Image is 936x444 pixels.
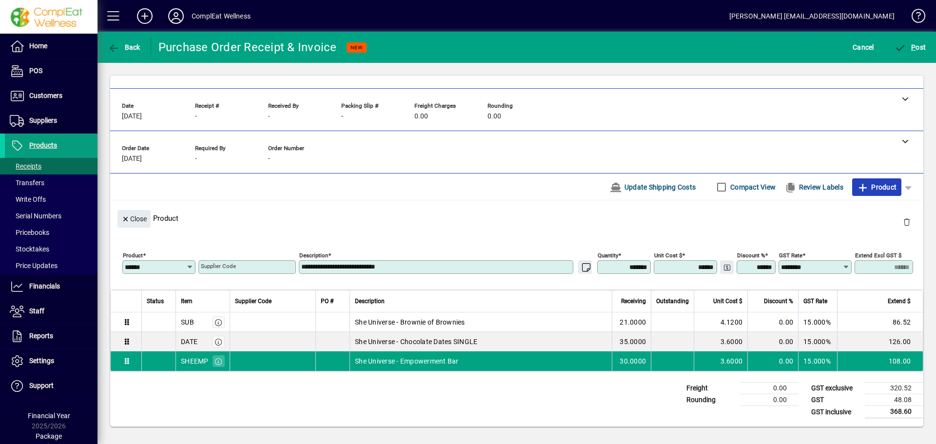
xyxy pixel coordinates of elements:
a: Transfers [5,174,97,191]
span: [DATE] [122,113,142,120]
td: Rounding [682,394,740,406]
span: Transfers [10,179,44,187]
td: 126.00 [837,332,923,351]
span: 0.00 [487,113,501,120]
span: 30.0000 [620,356,646,366]
a: Receipts [5,158,97,174]
span: Reports [29,332,53,340]
span: P [911,43,916,51]
app-page-header-button: Back [97,39,151,56]
span: Update Shipping Costs [610,179,696,195]
a: Pricebooks [5,224,97,241]
td: 48.08 [865,394,923,406]
span: Financial Year [28,412,70,420]
a: Customers [5,84,97,108]
span: Cancel [853,39,874,55]
a: Financials [5,274,97,299]
mat-label: Description [299,252,328,259]
span: Extend $ [888,296,911,307]
button: Close [117,210,151,228]
span: Discount % [764,296,793,307]
td: 0.00 [747,332,798,351]
td: 86.52 [837,312,923,332]
mat-label: GST rate [779,252,802,259]
span: - [341,113,343,120]
span: 3.6000 [721,356,743,366]
span: Receiving [621,296,646,307]
mat-label: Discount % [737,252,765,259]
span: Suppliers [29,116,57,124]
a: Reports [5,324,97,348]
span: Price Updates [10,262,58,270]
td: 108.00 [837,351,923,371]
span: Supplier Code [235,296,272,307]
span: Pricebooks [10,229,49,236]
span: Write Offs [10,195,46,203]
app-page-header-button: Delete [895,217,918,226]
span: Financials [29,282,60,290]
label: Compact View [728,182,776,192]
span: Customers [29,92,62,99]
span: ost [895,43,926,51]
td: 0.00 [740,383,799,394]
a: Price Updates [5,257,97,274]
button: Cancel [850,39,877,56]
button: Delete [895,210,918,233]
span: Staff [29,307,44,315]
span: GST Rate [803,296,827,307]
td: 368.60 [865,406,923,418]
span: Settings [29,357,54,365]
span: NEW [351,44,363,51]
span: [DATE] [122,155,142,163]
td: Freight [682,383,740,394]
span: 3.6000 [721,337,743,347]
a: Support [5,374,97,398]
td: 0.00 [747,351,798,371]
span: Description [355,296,385,307]
button: Change Price Levels [720,260,734,274]
span: 0.00 [414,113,428,120]
span: Home [29,42,47,50]
span: Receipts [10,162,41,170]
span: Close [121,211,147,227]
button: Product [852,178,901,196]
span: PO # [321,296,333,307]
mat-label: Quantity [598,252,618,259]
div: [PERSON_NAME] [EMAIL_ADDRESS][DOMAIN_NAME] [729,8,895,24]
a: Knowledge Base [904,2,924,34]
span: 35.0000 [620,337,646,347]
span: Outstanding [656,296,689,307]
a: Write Offs [5,191,97,208]
td: 0.00 [747,312,798,332]
span: - [195,155,197,163]
mat-label: Product [123,252,143,259]
span: Product [857,179,897,195]
button: Update Shipping Costs [606,178,700,196]
a: POS [5,59,97,83]
a: Settings [5,349,97,373]
td: She Universe - Brownie of Brownies [350,312,612,332]
td: GST inclusive [806,406,865,418]
span: Back [108,43,140,51]
app-page-header-button: Close [115,214,153,223]
span: Products [29,141,57,149]
a: Serial Numbers [5,208,97,224]
a: Staff [5,299,97,324]
mat-label: Supplier Code [201,263,236,270]
span: Package [36,432,62,440]
div: DATE [181,337,197,347]
button: Add [129,7,160,25]
div: ComplEat Wellness [192,8,251,24]
span: Item [181,296,193,307]
span: - [268,113,270,120]
span: Status [147,296,164,307]
td: GST [806,394,865,406]
span: - [268,155,270,163]
button: Post [892,39,929,56]
div: SHEEMP [181,356,209,366]
span: Support [29,382,54,389]
td: 15.000% [798,351,837,371]
span: Serial Numbers [10,212,61,220]
td: 15.000% [798,312,837,332]
div: Purchase Order Receipt & Invoice [158,39,337,55]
